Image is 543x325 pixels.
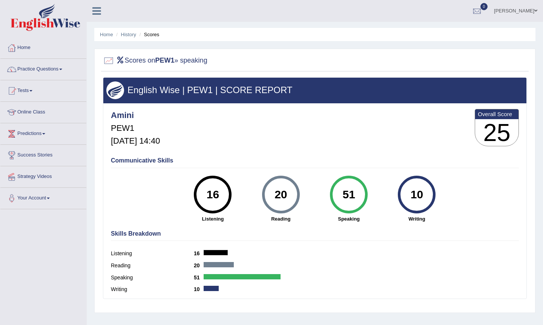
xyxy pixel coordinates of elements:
h3: 25 [475,119,518,146]
img: wings.png [106,81,124,99]
a: Success Stories [0,145,86,164]
a: Your Account [0,188,86,207]
label: Listening [111,250,194,258]
a: Home [0,37,86,56]
div: 20 [267,179,295,210]
strong: Reading [251,215,311,222]
h2: Scores on » speaking [103,55,207,66]
h3: English Wise | PEW1 | SCORE REPORT [106,85,523,95]
a: Predictions [0,123,86,142]
a: Home [100,32,113,37]
a: Online Class [0,102,86,121]
b: Overall Score [478,111,516,117]
div: 51 [335,179,362,210]
h4: Communicative Skills [111,157,519,164]
label: Writing [111,285,194,293]
strong: Writing [387,215,447,222]
b: 20 [194,262,204,268]
span: 0 [480,3,488,10]
label: Speaking [111,274,194,282]
a: History [121,32,136,37]
div: 10 [403,179,431,210]
h4: Amini [111,111,160,120]
strong: Listening [183,215,243,222]
label: Reading [111,262,194,270]
a: Tests [0,80,86,99]
b: PEW1 [155,57,175,64]
b: 10 [194,286,204,292]
h5: PEW1 [111,124,160,133]
b: 16 [194,250,204,256]
h5: [DATE] 14:40 [111,136,160,146]
li: Scores [138,31,160,38]
strong: Speaking [319,215,379,222]
a: Practice Questions [0,59,86,78]
b: 51 [194,274,204,281]
h4: Skills Breakdown [111,230,519,237]
div: 16 [199,179,227,210]
a: Strategy Videos [0,166,86,185]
